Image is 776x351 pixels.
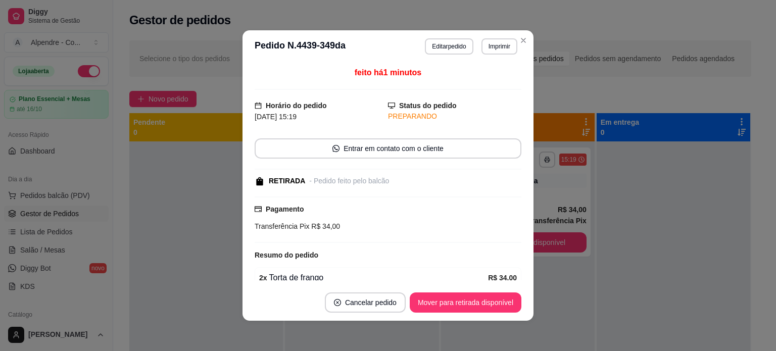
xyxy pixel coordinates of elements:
div: PREPARANDO [388,111,521,122]
button: Editarpedido [425,38,473,55]
button: Mover para retirada disponível [410,292,521,313]
span: Transferência Pix [255,222,309,230]
span: credit-card [255,206,262,213]
strong: 2 x [259,274,267,282]
button: Imprimir [481,38,517,55]
h3: Pedido N. 4439-349da [255,38,346,55]
button: close-circleCancelar pedido [325,292,406,313]
span: R$ 34,00 [309,222,340,230]
strong: Horário do pedido [266,102,327,110]
strong: R$ 34,00 [488,274,517,282]
div: RETIRADA [269,176,305,186]
button: whats-appEntrar em contato com o cliente [255,138,521,159]
button: Close [515,32,531,48]
span: whats-app [332,145,339,152]
span: calendar [255,102,262,109]
span: desktop [388,102,395,109]
div: Torta de frango [259,272,488,284]
strong: Pagamento [266,205,304,213]
span: [DATE] 15:19 [255,113,297,121]
span: feito há 1 minutos [355,68,421,77]
div: - Pedido feito pelo balcão [309,176,389,186]
strong: Status do pedido [399,102,457,110]
strong: Resumo do pedido [255,251,318,259]
span: close-circle [334,299,341,306]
